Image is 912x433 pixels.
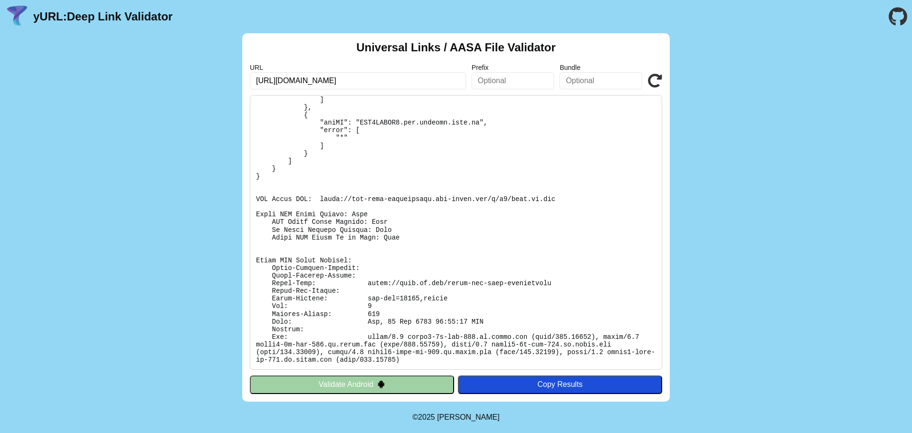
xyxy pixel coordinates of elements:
[377,380,385,388] img: droidIcon.svg
[250,64,466,71] label: URL
[412,402,499,433] footer: ©
[250,95,662,370] pre: Lorem ipsu do: sitam://cons.ad.eli/seddo-eiu-temp-incididuntu La Etdolore: Magn Aliquae-admi: [ve...
[33,10,172,23] a: yURL:Deep Link Validator
[418,413,435,421] span: 2025
[250,375,454,394] button: Validate Android
[560,72,642,89] input: Optional
[356,41,556,54] h2: Universal Links / AASA File Validator
[458,375,662,394] button: Copy Results
[437,413,500,421] a: Michael Ibragimchayev's Personal Site
[472,64,554,71] label: Prefix
[250,72,466,89] input: Required
[463,380,657,389] div: Copy Results
[472,72,554,89] input: Optional
[560,64,642,71] label: Bundle
[5,4,29,29] img: yURL Logo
